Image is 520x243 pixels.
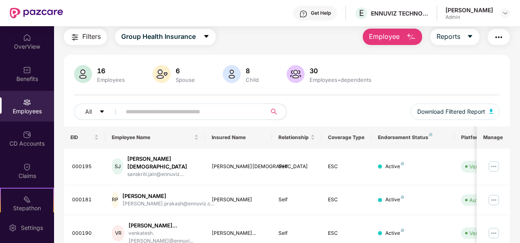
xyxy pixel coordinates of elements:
[121,32,196,42] span: Group Health Insurance
[115,29,216,45] button: Group Health Insurancecaret-down
[112,158,123,175] div: SJ
[417,107,485,116] span: Download Filtered Report
[99,109,105,115] span: caret-down
[74,103,124,120] button: Allcaret-down
[489,109,493,114] img: svg+xml;base64,PHN2ZyB4bWxucz0iaHR0cDovL3d3dy53My5vcmcvMjAwMC9zdmciIHhtbG5zOnhsaW5rPSJodHRwOi8vd3...
[212,163,265,171] div: [PERSON_NAME][DEMOGRAPHIC_DATA]
[10,8,63,18] img: New Pazcare Logo
[72,163,99,171] div: 000195
[487,227,500,240] img: manageButton
[9,224,17,232] img: svg+xml;base64,PHN2ZyBpZD0iU2V0dGluZy0yMHgyMCIgeG1sbnM9Imh0dHA6Ly93d3cudzMub3JnLzIwMDAvc3ZnIiB3aW...
[371,9,428,17] div: ENNUVIZ TECHNOLOGY LABS PRIVATE LIMITED
[1,204,53,212] div: Stepathon
[436,32,460,42] span: Reports
[244,76,260,83] div: Child
[429,133,432,136] img: svg+xml;base64,PHN2ZyB4bWxucz0iaHR0cDovL3d3dy53My5vcmcvMjAwMC9zdmciIHdpZHRoPSI4IiBoZWlnaHQ9IjgiIH...
[467,33,473,40] span: caret-down
[122,192,214,200] div: [PERSON_NAME]
[74,65,92,83] img: svg+xml;base64,PHN2ZyB4bWxucz0iaHR0cDovL3d3dy53My5vcmcvMjAwMC9zdmciIHhtbG5zOnhsaW5rPSJodHRwOi8vd3...
[70,134,93,141] span: EID
[153,65,171,83] img: svg+xml;base64,PHN2ZyB4bWxucz0iaHR0cDovL3d3dy53My5vcmcvMjAwMC9zdmciIHhtbG5zOnhsaW5rPSJodHRwOi8vd3...
[477,126,510,148] th: Manage
[328,163,365,171] div: ESC
[112,192,118,208] div: RP
[23,34,31,42] img: svg+xml;base64,PHN2ZyBpZD0iSG9tZSIgeG1sbnM9Imh0dHA6Ly93d3cudzMub3JnLzIwMDAvc3ZnIiB3aWR0aD0iMjAiIG...
[23,195,31,203] img: svg+xml;base64,PHN2ZyB4bWxucz0iaHR0cDovL3d3dy53My5vcmcvMjAwMC9zdmciIHdpZHRoPSIyMSIgaGVpZ2h0PSIyMC...
[469,162,489,171] div: Verified
[401,196,404,199] img: svg+xml;base64,PHN2ZyB4bWxucz0iaHR0cDovL3d3dy53My5vcmcvMjAwMC9zdmciIHdpZHRoPSI4IiBoZWlnaHQ9IjgiIH...
[95,67,127,75] div: 16
[23,130,31,139] img: svg+xml;base64,PHN2ZyBpZD0iQ0RfQWNjb3VudHMiIGRhdGEtbmFtZT0iQ0QgQWNjb3VudHMiIHhtbG5zPSJodHRwOi8vd3...
[174,76,197,83] div: Spouse
[321,126,371,148] th: Coverage Type
[328,196,365,204] div: ESC
[369,32,400,42] span: Employee
[23,98,31,106] img: svg+xml;base64,PHN2ZyBpZD0iRW1wbG95ZWVzIiB4bWxucz0iaHR0cDovL3d3dy53My5vcmcvMjAwMC9zdmciIHdpZHRoPS...
[278,163,315,171] div: Self
[205,126,272,148] th: Insured Name
[278,196,315,204] div: Self
[203,33,210,40] span: caret-down
[308,67,373,75] div: 30
[212,196,265,204] div: [PERSON_NAME]
[64,126,106,148] th: EID
[174,67,197,75] div: 6
[494,32,504,42] img: svg+xml;base64,PHN2ZyB4bWxucz0iaHR0cDovL3d3dy53My5vcmcvMjAwMC9zdmciIHdpZHRoPSIyNCIgaGVpZ2h0PSIyNC...
[487,160,500,173] img: manageButton
[401,162,404,165] img: svg+xml;base64,PHN2ZyB4bWxucz0iaHR0cDovL3d3dy53My5vcmcvMjAwMC9zdmciIHdpZHRoPSI4IiBoZWlnaHQ9IjgiIH...
[469,196,502,204] div: Auto Verified
[85,107,92,116] span: All
[272,126,322,148] th: Relationship
[430,29,479,45] button: Reportscaret-down
[129,222,199,229] div: [PERSON_NAME]...
[311,10,331,16] div: Get Help
[287,65,305,83] img: svg+xml;base64,PHN2ZyB4bWxucz0iaHR0cDovL3d3dy53My5vcmcvMjAwMC9zdmciIHhtbG5zOnhsaW5rPSJodHRwOi8vd3...
[23,163,31,171] img: svg+xml;base64,PHN2ZyBpZD0iQ2xhaW0iIHhtbG5zPSJodHRwOi8vd3d3LnczLm9yZy8yMDAwL3N2ZyIgd2lkdGg9IjIwIi...
[445,14,493,20] div: Admin
[23,66,31,74] img: svg+xml;base64,PHN2ZyBpZD0iQmVuZWZpdHMiIHhtbG5zPSJodHRwOi8vd3d3LnczLm9yZy8yMDAwL3N2ZyIgd2lkdGg9Ij...
[385,196,404,204] div: Active
[502,10,509,16] img: svg+xml;base64,PHN2ZyBpZD0iRHJvcGRvd24tMzJ4MzIiIHhtbG5zPSJodHRwOi8vd3d3LnczLm9yZy8yMDAwL3N2ZyIgd2...
[328,229,365,237] div: ESC
[406,32,416,42] img: svg+xml;base64,PHN2ZyB4bWxucz0iaHR0cDovL3d3dy53My5vcmcvMjAwMC9zdmciIHhtbG5zOnhsaW5rPSJodHRwOi8vd3...
[359,8,364,18] span: E
[18,224,45,232] div: Settings
[378,134,448,141] div: Endorsement Status
[469,229,489,237] div: Verified
[278,134,309,141] span: Relationship
[112,225,124,241] div: VR
[385,229,404,237] div: Active
[70,32,80,42] img: svg+xml;base64,PHN2ZyB4bWxucz0iaHR0cDovL3d3dy53My5vcmcvMjAwMC9zdmciIHdpZHRoPSIyNCIgaGVpZ2h0PSIyNC...
[64,29,107,45] button: Filters
[127,155,199,171] div: [PERSON_NAME][DEMOGRAPHIC_DATA]
[363,29,422,45] button: Employee
[487,193,500,207] img: manageButton
[82,32,101,42] span: Filters
[266,108,282,115] span: search
[385,163,404,171] div: Active
[401,229,404,232] img: svg+xml;base64,PHN2ZyB4bWxucz0iaHR0cDovL3d3dy53My5vcmcvMjAwMC9zdmciIHdpZHRoPSI4IiBoZWlnaHQ9IjgiIH...
[212,229,265,237] div: [PERSON_NAME]...
[244,67,260,75] div: 8
[105,126,205,148] th: Employee Name
[72,229,99,237] div: 000190
[95,76,127,83] div: Employees
[278,229,315,237] div: Self
[127,171,199,178] div: sanskriti.jain@ennuviz...
[122,200,214,208] div: [PERSON_NAME].prakash@ennuviz.c...
[266,103,287,120] button: search
[308,76,373,83] div: Employees+dependents
[445,6,493,14] div: [PERSON_NAME]
[411,103,500,120] button: Download Filtered Report
[72,196,99,204] div: 000181
[223,65,241,83] img: svg+xml;base64,PHN2ZyB4bWxucz0iaHR0cDovL3d3dy53My5vcmcvMjAwMC9zdmciIHhtbG5zOnhsaW5rPSJodHRwOi8vd3...
[299,10,307,18] img: svg+xml;base64,PHN2ZyBpZD0iSGVscC0zMngzMiIgeG1sbnM9Imh0dHA6Ly93d3cudzMub3JnLzIwMDAvc3ZnIiB3aWR0aD...
[112,134,192,141] span: Employee Name
[461,134,506,141] div: Platform Status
